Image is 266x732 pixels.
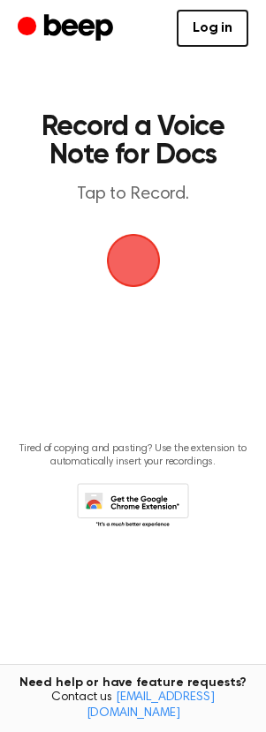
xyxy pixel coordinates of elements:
p: Tired of copying and pasting? Use the extension to automatically insert your recordings. [14,442,252,469]
a: [EMAIL_ADDRESS][DOMAIN_NAME] [87,691,215,720]
a: Log in [177,10,248,47]
a: Beep [18,11,118,46]
h1: Record a Voice Note for Docs [32,113,234,170]
span: Contact us [11,690,255,721]
p: Tap to Record. [32,184,234,206]
img: Beep Logo [107,234,160,287]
